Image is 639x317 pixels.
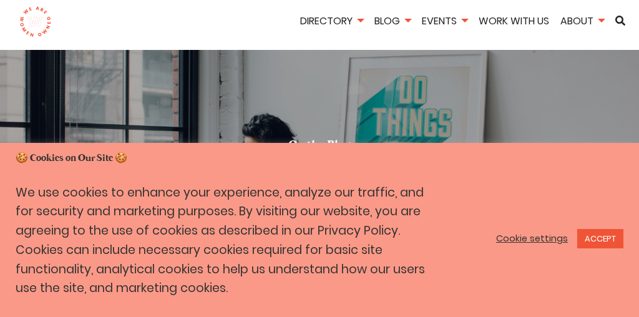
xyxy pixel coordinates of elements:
[577,229,623,248] a: ACCEPT
[474,14,554,28] a: Work With Us
[19,6,51,37] img: logo
[296,13,368,31] li: Directory
[417,14,472,28] a: Events
[16,152,623,165] h5: 🍪 Cookies on Our Site 🍪
[296,14,368,28] a: Directory
[370,14,415,28] a: Blog
[496,233,568,244] a: Cookie settings
[288,137,351,155] h5: On the Blog
[417,13,472,31] li: Events
[16,183,441,298] p: We use cookies to enhance your experience, analyze our traffic, and for security and marketing pu...
[556,13,608,31] li: About
[556,14,608,28] a: About
[611,16,630,26] a: Search
[370,13,415,31] li: Blog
